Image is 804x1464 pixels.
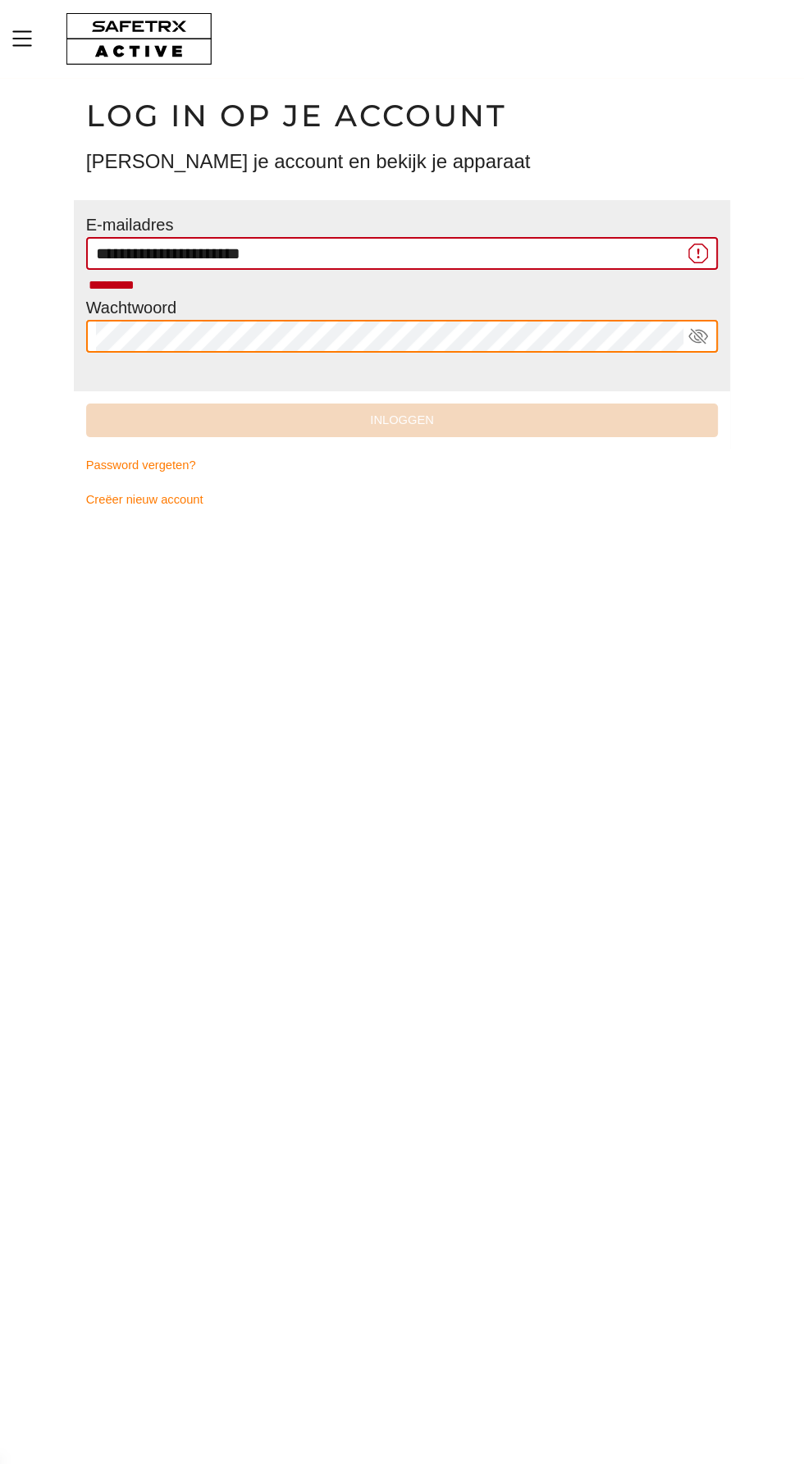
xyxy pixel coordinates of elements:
button: Inloggen [86,404,719,437]
a: Creëer nieuw account [86,483,719,517]
font: Creëer nieuw account [86,493,203,506]
font: Inloggen [370,413,434,426]
font: Wachtwoord [86,299,176,317]
font: E-mailadres [86,216,174,234]
font: [PERSON_NAME] je account en bekijk je apparaat [86,150,531,172]
a: Password vergeten? [86,449,719,482]
button: Menu [8,21,49,56]
font: Log in op je account [86,97,507,134]
font: Password vergeten? [86,458,196,472]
